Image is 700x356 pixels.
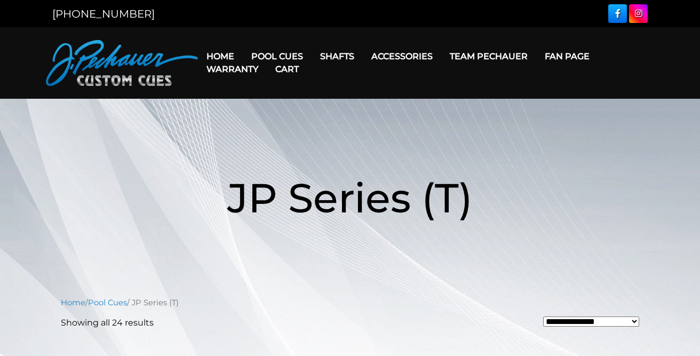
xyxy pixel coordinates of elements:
a: Home [198,43,243,70]
a: Pool Cues [88,298,127,307]
select: Shop order [543,317,639,327]
p: Showing all 24 results [61,317,154,329]
a: Shafts [312,43,363,70]
a: [PHONE_NUMBER] [52,7,155,20]
a: Pool Cues [243,43,312,70]
a: Home [61,298,85,307]
a: Fan Page [536,43,598,70]
a: Warranty [198,56,267,83]
nav: Breadcrumb [61,297,639,308]
a: Accessories [363,43,441,70]
a: Team Pechauer [441,43,536,70]
a: Cart [267,56,307,83]
span: JP Series (T) [227,173,473,223]
img: Pechauer Custom Cues [46,40,198,86]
